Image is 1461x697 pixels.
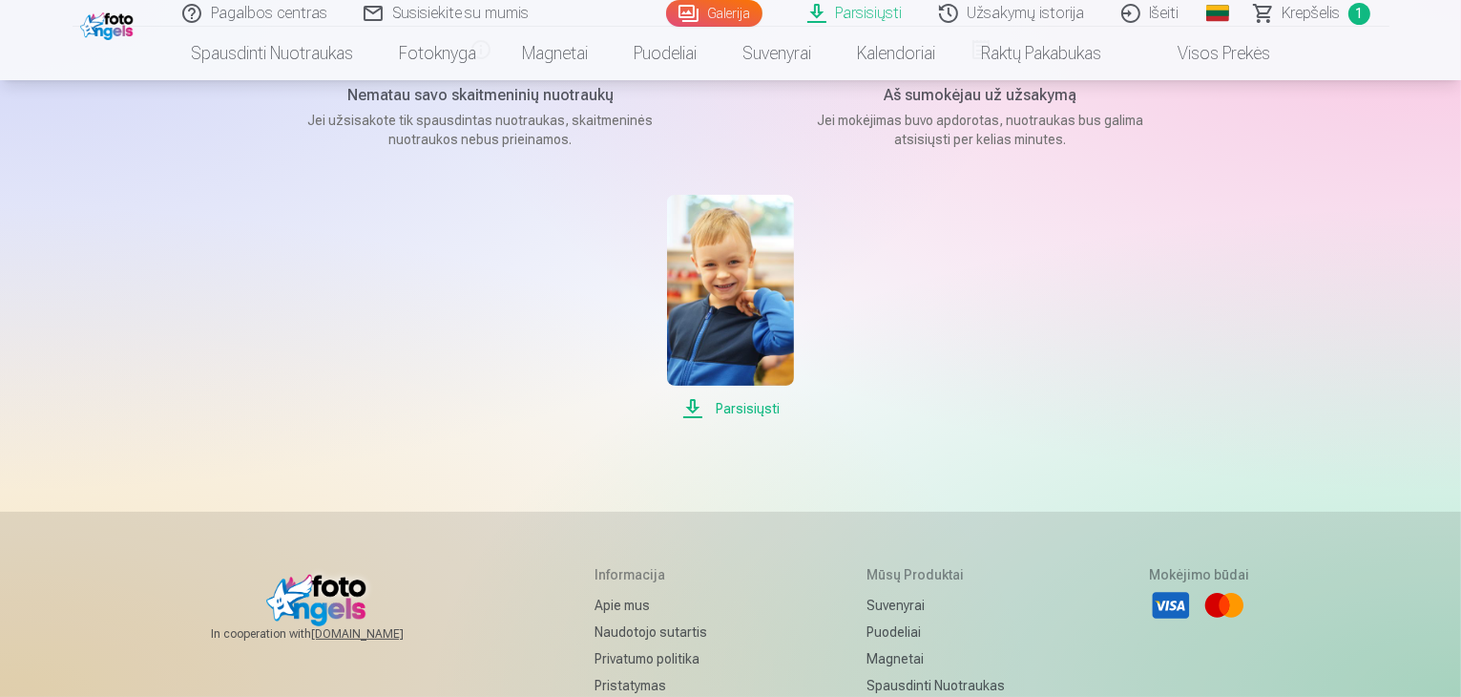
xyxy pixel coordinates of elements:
[667,397,794,420] span: Parsisiųsti
[1348,3,1370,25] span: 1
[168,27,376,80] a: Spausdinti nuotraukas
[1150,565,1250,584] h5: Mokėjimo būdai
[720,27,834,80] a: Suvenyrai
[1150,584,1192,626] li: Visa
[376,27,499,80] a: Fotoknyga
[611,27,720,80] a: Puodeliai
[866,645,1005,672] a: Magnetai
[595,565,721,584] h5: Informacija
[595,645,721,672] a: Privatumo politika
[800,84,1162,107] h5: Aš sumokėjau už užsakymą
[80,8,138,40] img: /fa2
[800,111,1162,149] p: Jei mokėjimas buvo apdorotas, nuotraukas bus galima atsisiųsti per kelias minutes.
[300,111,662,149] p: Jei užsisakote tik spausdintas nuotraukas, skaitmeninės nuotraukos nebus prieinamos.
[866,592,1005,619] a: Suvenyrai
[595,592,721,619] a: Apie mus
[311,626,449,642] a: [DOMAIN_NAME]
[866,565,1005,584] h5: Mūsų produktai
[1203,584,1245,626] li: Mastercard
[667,195,794,420] a: Parsisiųsti
[499,27,611,80] a: Magnetai
[211,626,449,642] span: In cooperation with
[300,84,662,107] h5: Nematau savo skaitmeninių nuotraukų
[834,27,958,80] a: Kalendoriai
[1124,27,1293,80] a: Visos prekės
[595,619,721,645] a: Naudotojo sutartis
[958,27,1124,80] a: Raktų pakabukas
[1283,2,1341,25] span: Krepšelis
[866,619,1005,645] a: Puodeliai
